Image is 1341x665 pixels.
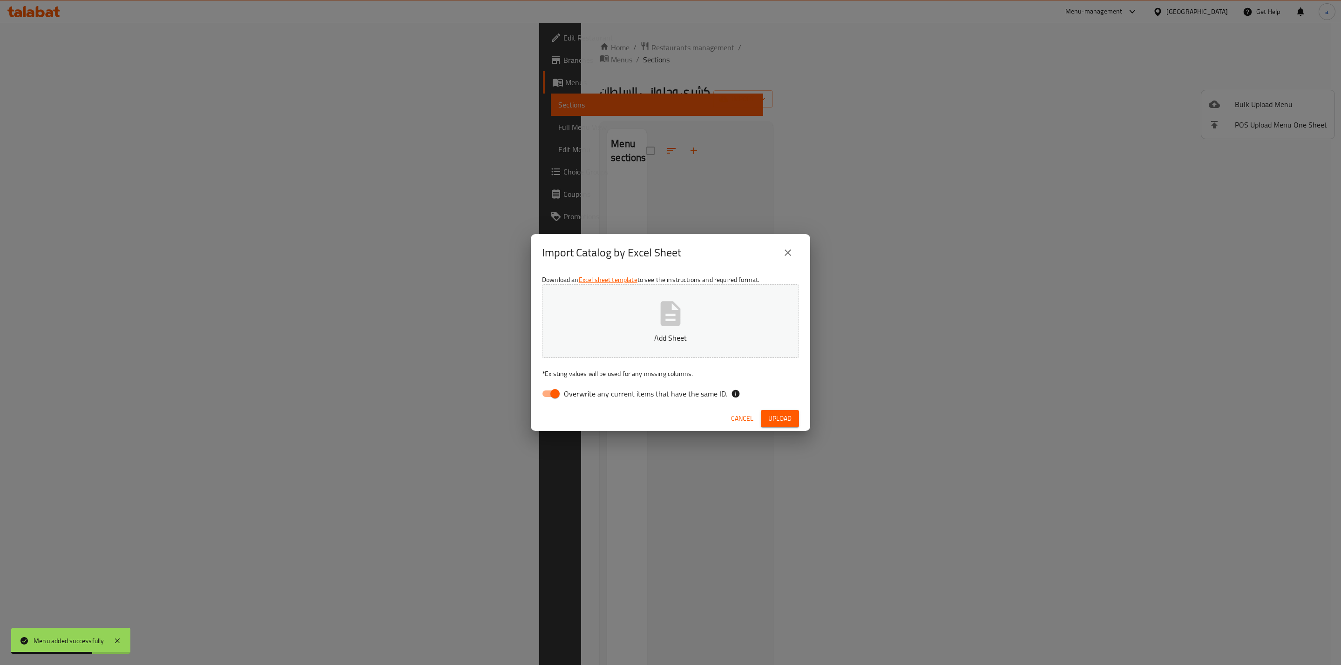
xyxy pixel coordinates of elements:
[731,389,740,398] svg: If the overwrite option isn't selected, then the items that match an existing ID will be ignored ...
[761,410,799,427] button: Upload
[542,284,799,358] button: Add Sheet
[556,332,785,343] p: Add Sheet
[579,274,637,286] a: Excel sheet template
[564,388,727,399] span: Overwrite any current items that have the same ID.
[731,413,753,424] span: Cancel
[34,636,104,646] div: Menu added successfully
[768,413,792,424] span: Upload
[542,245,681,260] h2: Import Catalog by Excel Sheet
[542,369,799,378] p: Existing values will be used for any missing columns.
[727,410,757,427] button: Cancel
[531,271,810,406] div: Download an to see the instructions and required format.
[777,242,799,264] button: close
